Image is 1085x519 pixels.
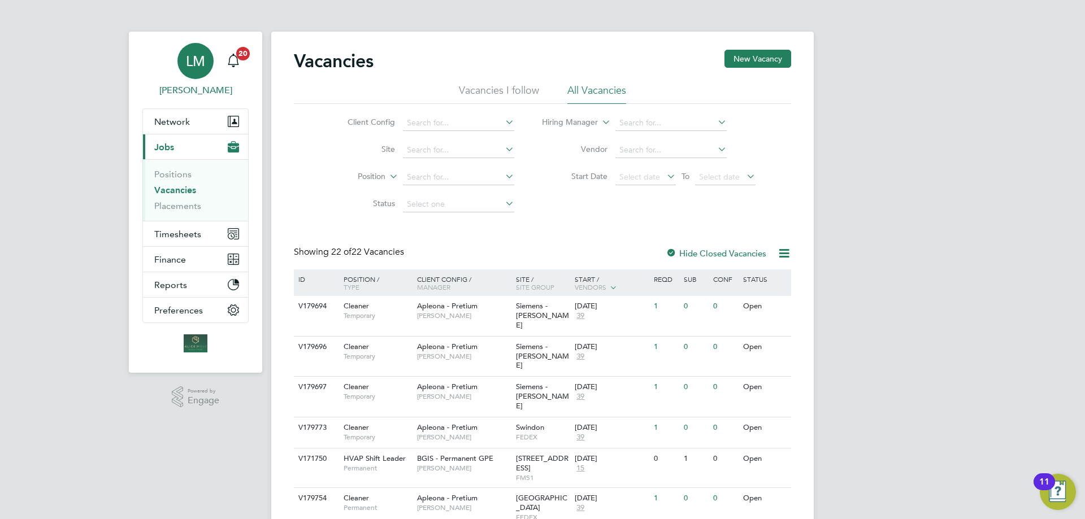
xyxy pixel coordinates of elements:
[516,453,568,473] span: [STREET_ADDRESS]
[615,115,727,131] input: Search for...
[188,386,219,396] span: Powered by
[575,423,648,433] div: [DATE]
[172,386,220,408] a: Powered byEngage
[710,417,740,438] div: 0
[154,280,187,290] span: Reports
[222,43,245,79] a: 20
[154,229,201,239] span: Timesheets
[142,334,249,352] a: Go to home page
[575,454,648,464] div: [DATE]
[403,197,514,212] input: Select one
[699,172,740,182] span: Select date
[296,448,335,469] div: V171750
[186,54,205,68] span: LM
[417,392,510,401] span: [PERSON_NAME]
[143,159,248,221] div: Jobs
[710,337,740,357] div: 0
[344,422,369,432] span: Cleaner
[296,417,335,438] div: V179773
[344,503,411,512] span: Permanent
[188,396,219,405] span: Engage
[651,269,680,289] div: Reqd
[1040,474,1076,510] button: Open Resource Center, 11 new notifications
[681,417,710,438] div: 0
[344,282,359,291] span: Type
[575,392,586,402] span: 39
[740,377,789,398] div: Open
[344,433,411,442] span: Temporary
[294,246,406,258] div: Showing
[710,269,740,289] div: Conf
[331,246,351,258] span: 22 of
[344,493,369,503] span: Cleaner
[417,453,493,463] span: BGIS - Permanent GPE
[143,134,248,159] button: Jobs
[344,382,369,391] span: Cleaner
[344,342,369,351] span: Cleaner
[575,464,586,473] span: 15
[575,382,648,392] div: [DATE]
[651,448,680,469] div: 0
[513,269,572,296] div: Site /
[710,488,740,509] div: 0
[542,144,607,154] label: Vendor
[724,50,791,68] button: New Vacancy
[615,142,727,158] input: Search for...
[740,296,789,317] div: Open
[516,282,554,291] span: Site Group
[344,392,411,401] span: Temporary
[330,198,395,208] label: Status
[575,282,606,291] span: Vendors
[516,382,569,411] span: Siemens - [PERSON_NAME]
[710,296,740,317] div: 0
[417,311,510,320] span: [PERSON_NAME]
[129,32,262,373] nav: Main navigation
[417,342,478,351] span: Apleona - Pretium
[710,448,740,469] div: 0
[335,269,414,296] div: Position /
[575,433,586,442] span: 39
[294,50,374,72] h2: Vacancies
[417,352,510,361] span: [PERSON_NAME]
[414,269,513,296] div: Client Config /
[575,352,586,361] span: 39
[296,269,335,289] div: ID
[678,169,693,184] span: To
[417,503,510,512] span: [PERSON_NAME]
[417,422,478,432] span: Apleona - Pretium
[236,47,250,60] span: 20
[533,117,598,128] label: Hiring Manager
[154,254,186,265] span: Finance
[154,185,196,195] a: Vacancies
[651,337,680,357] div: 1
[403,169,514,185] input: Search for...
[143,298,248,322] button: Preferences
[344,311,411,320] span: Temporary
[681,377,710,398] div: 0
[681,448,710,469] div: 1
[575,342,648,352] div: [DATE]
[403,115,514,131] input: Search for...
[142,84,249,97] span: Lucas Maxwell
[572,269,651,298] div: Start /
[143,221,248,246] button: Timesheets
[417,301,478,311] span: Apleona - Pretium
[344,301,369,311] span: Cleaner
[651,296,680,317] div: 1
[184,334,207,352] img: aliceroserecruitment-logo-retina.png
[740,417,789,438] div: Open
[296,488,335,509] div: V179754
[143,272,248,297] button: Reports
[681,488,710,509] div: 0
[330,144,395,154] label: Site
[330,117,395,127] label: Client Config
[516,433,570,442] span: FEDEX
[516,301,569,330] span: Siemens - [PERSON_NAME]
[296,296,335,317] div: V179694
[619,172,660,182] span: Select date
[516,342,569,370] span: Siemens - [PERSON_NAME]
[575,302,648,311] div: [DATE]
[740,488,789,509] div: Open
[143,247,248,272] button: Finance
[459,84,539,104] li: Vacancies I follow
